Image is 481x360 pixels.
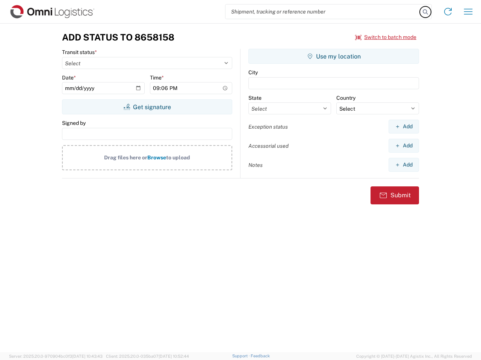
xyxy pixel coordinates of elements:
[72,354,103,358] span: [DATE] 10:43:43
[9,354,103,358] span: Server: 2025.20.0-970904bc0f3
[389,139,419,153] button: Add
[355,31,416,43] button: Switch to batch mode
[389,120,419,133] button: Add
[248,162,263,168] label: Notes
[336,94,355,101] label: Country
[150,74,164,81] label: Time
[62,49,97,55] label: Transit status
[62,120,86,126] label: Signed by
[248,142,289,149] label: Accessorial used
[159,354,189,358] span: [DATE] 10:52:44
[62,32,174,43] h3: Add Status to 8658158
[104,154,147,160] span: Drag files here or
[166,154,190,160] span: to upload
[389,158,419,172] button: Add
[147,154,166,160] span: Browse
[232,354,251,358] a: Support
[248,94,262,101] label: State
[62,74,76,81] label: Date
[62,99,232,114] button: Get signature
[356,353,472,360] span: Copyright © [DATE]-[DATE] Agistix Inc., All Rights Reserved
[106,354,189,358] span: Client: 2025.20.0-035ba07
[248,49,419,64] button: Use my location
[248,69,258,76] label: City
[371,186,419,204] button: Submit
[248,123,288,130] label: Exception status
[225,4,420,19] input: Shipment, tracking or reference number
[251,354,270,358] a: Feedback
